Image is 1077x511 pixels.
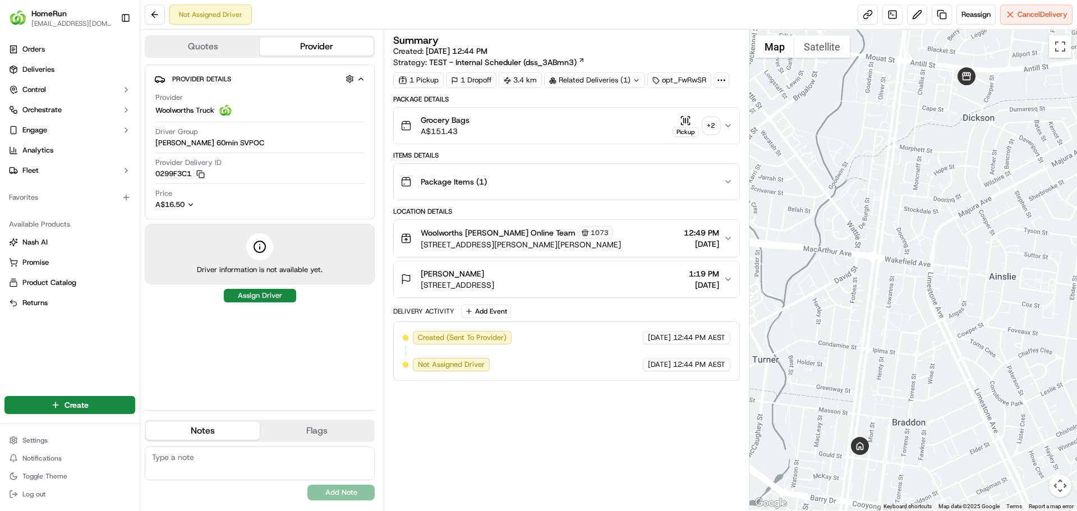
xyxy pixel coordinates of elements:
[224,289,296,302] button: Assign Driver
[79,190,136,199] a: Powered byPylon
[393,45,487,57] span: Created:
[9,298,131,308] a: Returns
[393,57,585,68] div: Strategy:
[155,200,185,209] span: A$16.50
[752,496,789,510] a: Open this area in Google Maps (opens a new window)
[22,490,45,499] span: Log out
[9,257,131,268] a: Promise
[155,105,214,116] span: Woolworths Truck
[1049,35,1071,58] button: Toggle fullscreen view
[794,35,850,58] button: Show satellite imagery
[883,503,932,510] button: Keyboard shortcuts
[591,228,609,237] span: 1073
[22,298,48,308] span: Returns
[647,72,711,88] div: opt_FwRwSR
[421,239,621,250] span: [STREET_ADDRESS][PERSON_NAME][PERSON_NAME]
[446,72,496,88] div: 1 Dropoff
[421,279,494,291] span: [STREET_ADDRESS]
[4,233,135,251] button: Nash AI
[197,265,323,275] span: Driver information is not available yet.
[22,125,47,135] span: Engage
[155,169,205,179] button: 0299F3C1
[394,220,739,257] button: Woolworths [PERSON_NAME] Online Team1073[STREET_ADDRESS][PERSON_NAME][PERSON_NAME]12:49 PM[DATE]
[11,107,31,127] img: 1736555255976-a54dd68f-1ca7-489b-9aae-adbdc363a1c4
[499,72,542,88] div: 3.4 km
[684,227,719,238] span: 12:49 PM
[752,496,789,510] img: Google
[4,486,135,502] button: Log out
[22,163,86,174] span: Knowledge Base
[689,268,719,279] span: 1:19 PM
[11,45,204,63] p: Welcome 👋
[4,274,135,292] button: Product Catalog
[421,227,576,238] span: Woolworths [PERSON_NAME] Online Team
[11,164,20,173] div: 📗
[1006,503,1022,509] a: Terms (opens in new tab)
[648,360,671,370] span: [DATE]
[22,65,54,75] span: Deliveries
[673,115,719,137] button: Pickup+2
[461,305,511,318] button: Add Event
[426,46,487,56] span: [DATE] 12:44 PM
[154,70,365,88] button: Provider Details
[155,93,183,103] span: Provider
[146,422,260,440] button: Notes
[1049,475,1071,497] button: Map camera controls
[4,468,135,484] button: Toggle Theme
[4,215,135,233] div: Available Products
[4,61,135,79] a: Deliveries
[31,8,67,19] button: HomeRun
[146,38,260,56] button: Quotes
[755,35,794,58] button: Show street map
[22,436,48,445] span: Settings
[1000,4,1073,25] button: CancelDelivery
[90,158,185,178] a: 💻API Documentation
[648,333,671,343] span: [DATE]
[9,9,27,27] img: HomeRun
[112,190,136,199] span: Pylon
[219,104,232,117] img: ww.png
[22,165,39,176] span: Fleet
[22,105,62,115] span: Orchestrate
[38,118,142,127] div: We're available if you need us!
[421,268,484,279] span: [PERSON_NAME]
[4,162,135,179] button: Fleet
[394,108,739,144] button: Grocery BagsA$151.43Pickup+2
[421,176,487,187] span: Package Items ( 1 )
[22,472,67,481] span: Toggle Theme
[956,4,996,25] button: Reassign
[673,127,699,137] div: Pickup
[22,85,46,95] span: Control
[22,44,45,54] span: Orders
[172,75,231,84] span: Provider Details
[4,81,135,99] button: Control
[393,72,444,88] div: 1 Pickup
[155,127,198,137] span: Driver Group
[29,72,202,84] input: Got a question? Start typing here...
[22,257,49,268] span: Promise
[38,107,184,118] div: Start new chat
[673,360,725,370] span: 12:44 PM AEST
[1029,503,1074,509] a: Report a map error
[429,57,577,68] span: TEST - Internal Scheduler (dss_3ABmn3)
[673,115,699,137] button: Pickup
[4,121,135,139] button: Engage
[394,261,739,297] button: [PERSON_NAME][STREET_ADDRESS]1:19 PM[DATE]
[31,19,112,28] button: [EMAIL_ADDRESS][DOMAIN_NAME]
[9,278,131,288] a: Product Catalog
[7,158,90,178] a: 📗Knowledge Base
[155,158,222,168] span: Provider Delivery ID
[393,151,739,160] div: Items Details
[673,333,725,343] span: 12:44 PM AEST
[394,164,739,200] button: Package Items (1)
[9,237,131,247] a: Nash AI
[1018,10,1067,20] span: Cancel Delivery
[393,95,739,104] div: Package Details
[95,164,104,173] div: 💻
[22,454,62,463] span: Notifications
[421,114,470,126] span: Grocery Bags
[155,200,254,210] button: A$16.50
[106,163,180,174] span: API Documentation
[155,138,264,148] span: [PERSON_NAME] 60min SVPOC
